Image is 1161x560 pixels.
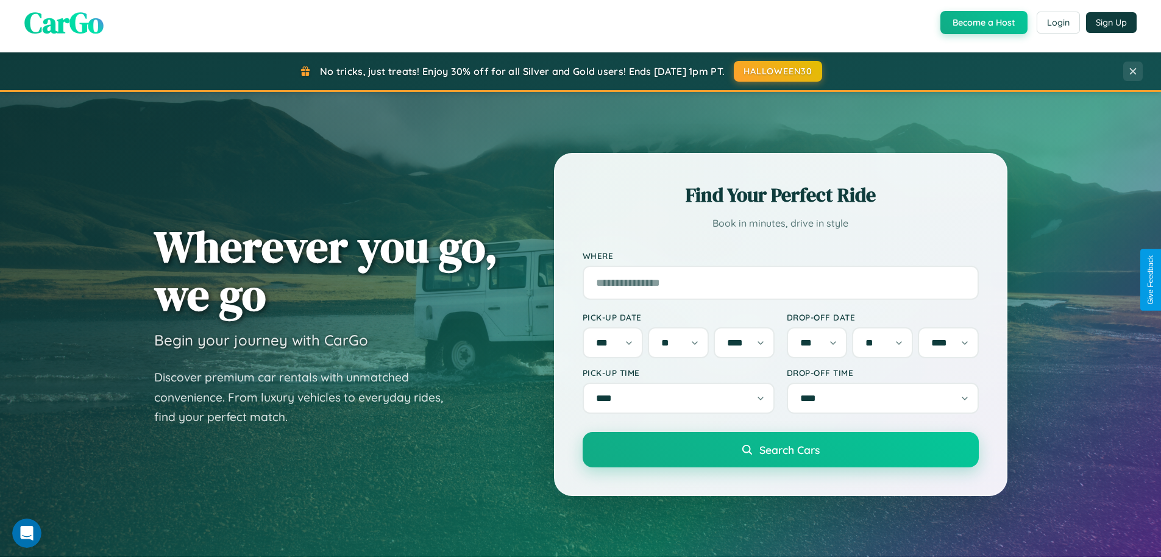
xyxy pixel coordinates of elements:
label: Drop-off Date [787,312,979,322]
button: Sign Up [1086,12,1137,33]
h2: Find Your Perfect Ride [583,182,979,208]
span: No tricks, just treats! Enjoy 30% off for all Silver and Gold users! Ends [DATE] 1pm PT. [320,65,725,77]
h1: Wherever you go, we go [154,222,498,319]
p: Discover premium car rentals with unmatched convenience. From luxury vehicles to everyday rides, ... [154,367,459,427]
button: HALLOWEEN30 [734,61,822,82]
span: Search Cars [759,443,820,456]
button: Become a Host [940,11,1028,34]
div: Give Feedback [1146,255,1155,305]
iframe: Intercom live chat [12,519,41,548]
p: Book in minutes, drive in style [583,214,979,232]
span: CarGo [24,2,104,43]
button: Search Cars [583,432,979,467]
label: Pick-up Time [583,367,775,378]
label: Drop-off Time [787,367,979,378]
h3: Begin your journey with CarGo [154,331,368,349]
button: Login [1037,12,1080,34]
label: Where [583,250,979,261]
label: Pick-up Date [583,312,775,322]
